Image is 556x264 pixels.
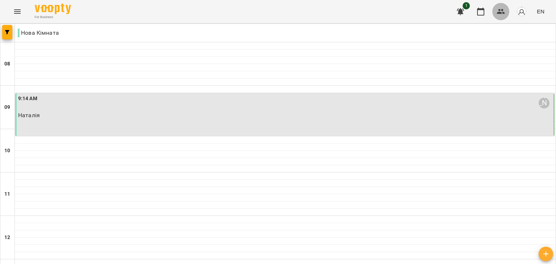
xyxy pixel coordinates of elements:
span: Наталія [18,112,40,119]
div: Толмачова Анна Антонівна [539,98,549,108]
span: 1 [463,2,470,9]
button: Add lesson [539,247,553,261]
img: Voopty Logo [35,4,71,14]
label: 9:14 AM [18,95,37,103]
h6: 09 [4,103,10,111]
button: Menu [9,3,26,20]
h6: 10 [4,147,10,155]
h6: 12 [4,234,10,242]
h6: 08 [4,60,10,68]
p: Нова Кімната [18,29,59,37]
button: EN [534,5,547,18]
span: EN [537,8,544,15]
img: avatar_s.png [517,7,527,17]
h6: 11 [4,190,10,198]
span: For Business [35,15,71,20]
